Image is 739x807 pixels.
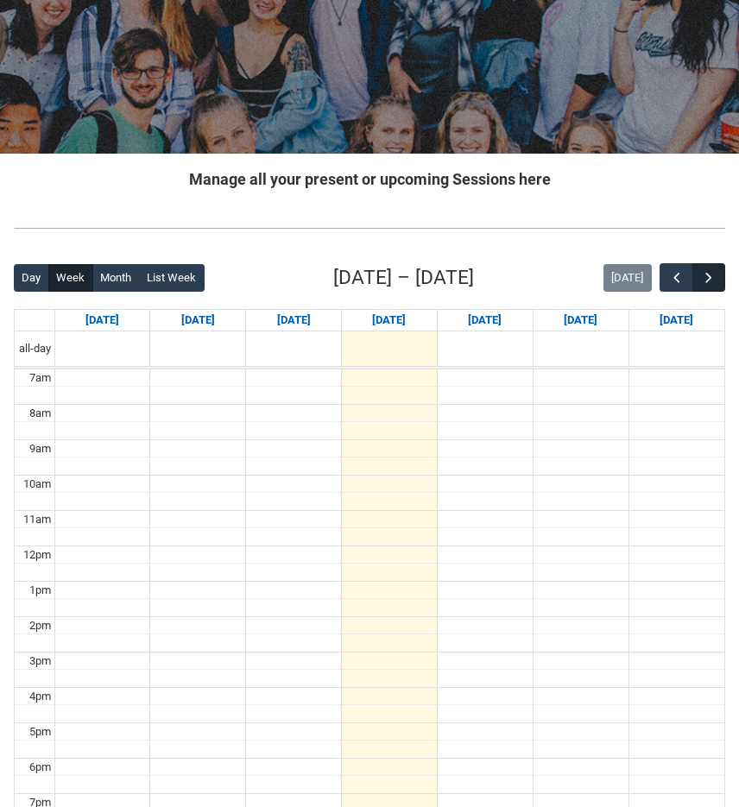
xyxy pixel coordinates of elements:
[178,310,218,331] a: Go to September 8, 2025
[274,310,314,331] a: Go to September 9, 2025
[82,310,123,331] a: Go to September 7, 2025
[26,582,54,599] div: 1pm
[20,546,54,564] div: 12pm
[464,310,505,331] a: Go to September 11, 2025
[26,369,54,387] div: 7am
[26,759,54,776] div: 6pm
[48,264,93,292] button: Week
[560,310,601,331] a: Go to September 12, 2025
[26,617,54,634] div: 2pm
[26,653,54,670] div: 3pm
[660,263,692,292] button: Previous Week
[26,688,54,705] div: 4pm
[656,310,697,331] a: Go to September 13, 2025
[14,264,49,292] button: Day
[92,264,140,292] button: Month
[14,167,725,191] h2: Manage all your present or upcoming Sessions here
[692,263,725,292] button: Next Week
[333,263,474,293] h2: [DATE] – [DATE]
[26,723,54,741] div: 5pm
[369,310,409,331] a: Go to September 10, 2025
[20,476,54,493] div: 10am
[603,264,652,292] button: [DATE]
[139,264,205,292] button: List Week
[16,340,54,357] span: all-day
[26,440,54,457] div: 9am
[20,511,54,528] div: 11am
[26,405,54,422] div: 8am
[14,222,725,234] img: REDU_GREY_LINE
